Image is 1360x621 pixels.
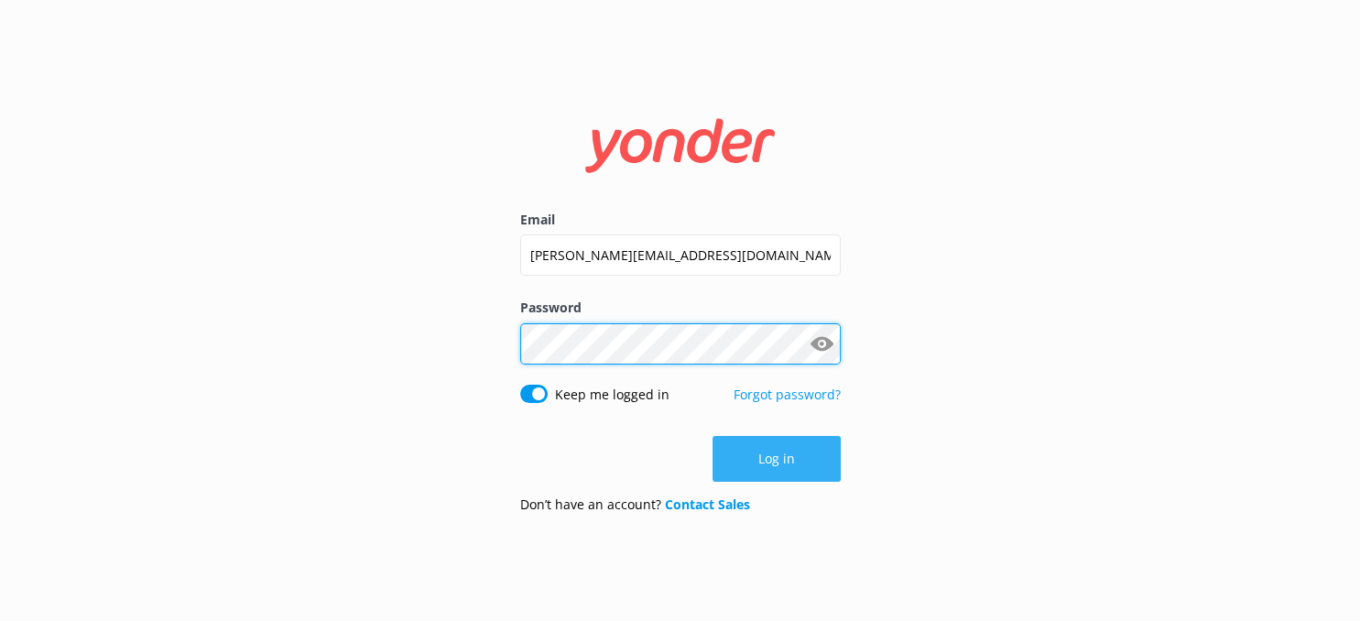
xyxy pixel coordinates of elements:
input: user@emailaddress.com [520,234,841,276]
a: Forgot password? [734,386,841,403]
button: Show password [804,325,841,362]
a: Contact Sales [665,496,750,513]
p: Don’t have an account? [520,495,750,515]
label: Email [520,210,841,230]
label: Keep me logged in [555,385,669,405]
label: Password [520,298,841,318]
button: Log in [713,436,841,482]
